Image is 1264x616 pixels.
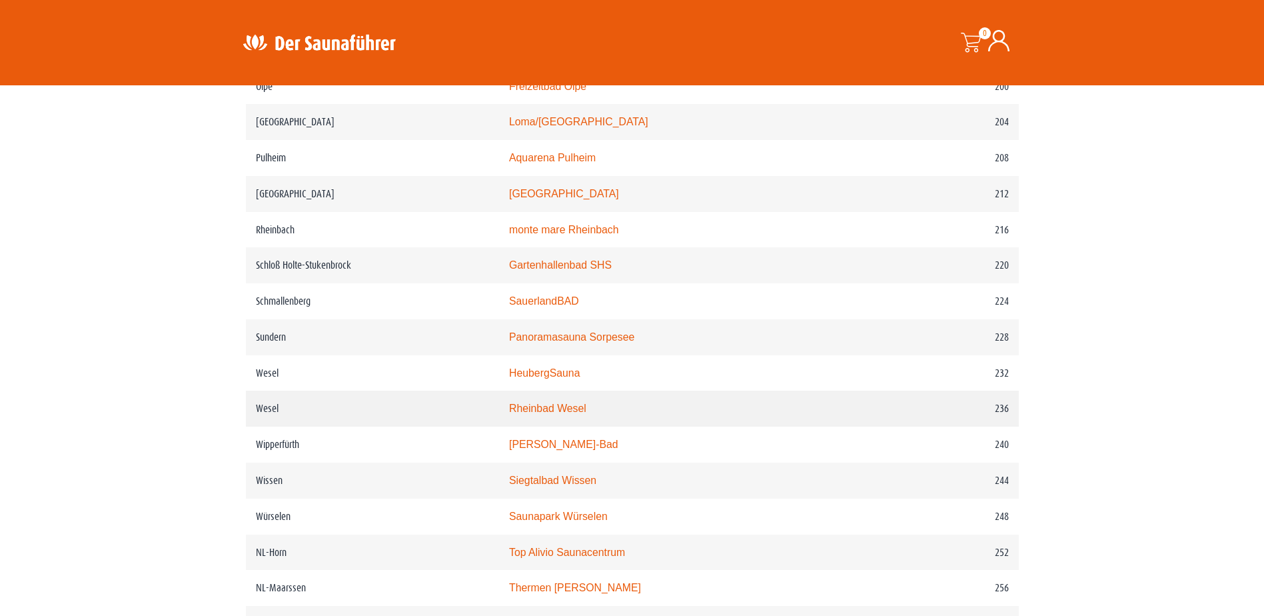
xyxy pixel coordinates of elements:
[880,319,1018,355] td: 228
[880,176,1018,212] td: 212
[246,69,499,105] td: Olpe
[509,475,596,486] a: Siegtalbad Wissen
[246,427,499,463] td: Wipperfürth
[246,212,499,248] td: Rheinbach
[880,427,1018,463] td: 240
[880,355,1018,391] td: 232
[509,331,634,343] a: Panoramasauna Sorpesee
[509,188,619,199] a: [GEOGRAPHIC_DATA]
[880,212,1018,248] td: 216
[246,355,499,391] td: Wesel
[509,439,618,450] a: [PERSON_NAME]-Bad
[509,295,579,307] a: SauerlandBAD
[509,224,619,235] a: monte mare Rheinbach
[246,391,499,427] td: Wesel
[880,104,1018,140] td: 204
[880,69,1018,105] td: 200
[246,104,499,140] td: [GEOGRAPHIC_DATA]
[246,140,499,176] td: Pulheim
[246,247,499,283] td: Schloß Holte-Stukenbrock
[509,511,608,522] a: Saunapark Würselen
[509,403,586,414] a: Rheinbad Wesel
[246,499,499,535] td: Würselen
[246,319,499,355] td: Sundern
[880,463,1018,499] td: 244
[509,547,625,558] a: Top Alivio Saunacentrum
[509,582,641,593] a: Thermen [PERSON_NAME]
[246,535,499,571] td: NL-Horn
[246,283,499,319] td: Schmallenberg
[880,499,1018,535] td: 248
[246,463,499,499] td: Wissen
[509,116,648,127] a: Loma/[GEOGRAPHIC_DATA]
[880,140,1018,176] td: 208
[509,152,596,163] a: Aquarena Pulheim
[880,391,1018,427] td: 236
[880,535,1018,571] td: 252
[509,81,586,92] a: Freizeitbad Olpe
[880,570,1018,606] td: 256
[509,259,612,271] a: Gartenhallenbad SHS
[880,247,1018,283] td: 220
[880,283,1018,319] td: 224
[509,367,580,379] a: HeubergSauna
[979,27,991,39] span: 0
[246,176,499,212] td: [GEOGRAPHIC_DATA]
[246,570,499,606] td: NL-Maarssen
